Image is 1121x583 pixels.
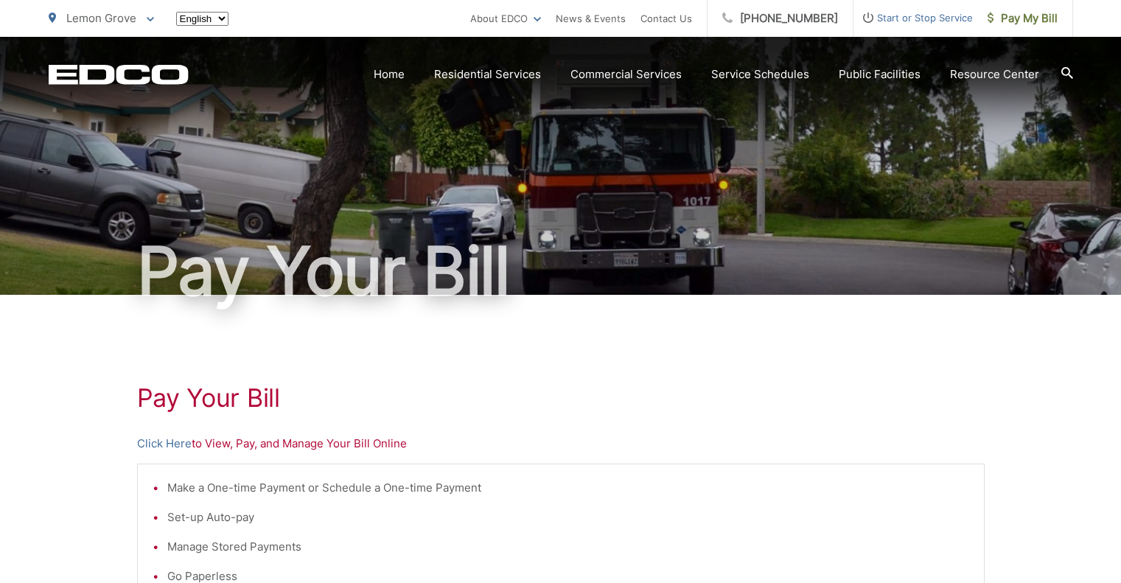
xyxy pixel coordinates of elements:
[374,66,405,83] a: Home
[167,509,969,526] li: Set-up Auto-pay
[556,10,626,27] a: News & Events
[49,234,1073,308] h1: Pay Your Bill
[470,10,541,27] a: About EDCO
[988,10,1058,27] span: Pay My Bill
[711,66,809,83] a: Service Schedules
[49,64,189,85] a: EDCD logo. Return to the homepage.
[66,11,136,25] span: Lemon Grove
[137,435,985,453] p: to View, Pay, and Manage Your Bill Online
[137,435,192,453] a: Click Here
[950,66,1039,83] a: Resource Center
[167,538,969,556] li: Manage Stored Payments
[640,10,692,27] a: Contact Us
[167,479,969,497] li: Make a One-time Payment or Schedule a One-time Payment
[434,66,541,83] a: Residential Services
[137,383,985,413] h1: Pay Your Bill
[176,12,228,26] select: Select a language
[839,66,921,83] a: Public Facilities
[570,66,682,83] a: Commercial Services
